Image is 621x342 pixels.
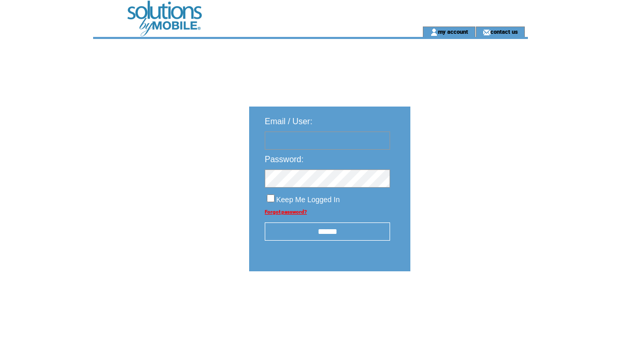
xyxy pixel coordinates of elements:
span: Password: [265,155,304,164]
span: Keep Me Logged In [276,195,340,204]
a: my account [438,28,468,35]
a: contact us [490,28,518,35]
img: transparent.png [441,297,493,310]
span: Email / User: [265,117,313,126]
img: contact_us_icon.gif [483,28,490,36]
a: Forgot password? [265,209,307,215]
img: account_icon.gif [430,28,438,36]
